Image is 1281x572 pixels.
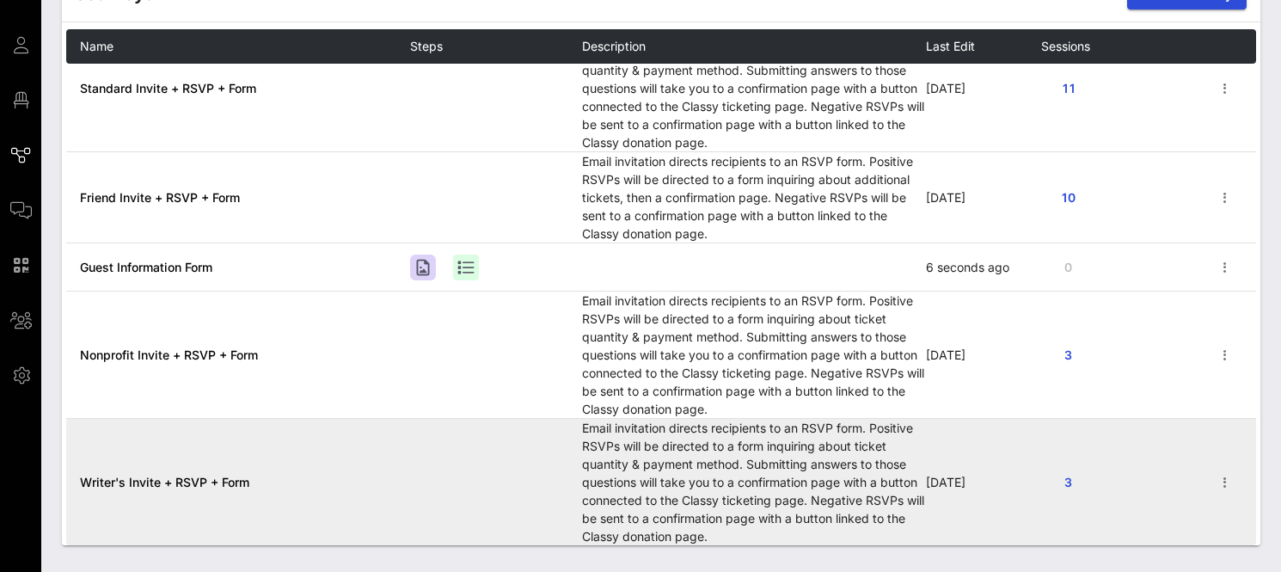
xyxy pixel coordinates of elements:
[1055,81,1082,95] span: 11
[1041,39,1090,53] span: Sessions
[80,81,256,95] a: Standard Invite + RSVP + Form
[1041,182,1096,213] button: 10
[1055,190,1082,205] span: 10
[926,81,965,95] span: [DATE]
[80,475,249,489] a: Writer's Invite + RSVP + Form
[1041,29,1213,64] th: Sessions: Not sorted. Activate to sort ascending.
[582,29,926,64] th: Description: Not sorted. Activate to sort ascending.
[926,39,975,53] span: Last Edit
[1055,348,1082,362] span: 3
[1055,475,1082,489] span: 3
[926,190,965,205] span: [DATE]
[582,152,926,243] td: Email invitation directs recipients to an RSVP form. Positive RSVPs will be directed to a form in...
[410,39,443,53] span: Steps
[582,25,926,152] td: Email invitation directs recipients to an RSVP form. Positive RSVPs will be directed to a form in...
[80,39,113,53] span: Name
[1041,73,1096,104] button: 11
[926,29,1041,64] th: Last Edit: Not sorted. Activate to sort ascending.
[926,348,965,362] span: [DATE]
[1041,467,1096,498] button: 3
[926,475,965,489] span: [DATE]
[926,260,1009,274] span: 6 seconds ago
[1041,340,1096,371] button: 3
[410,29,582,64] th: Steps
[80,348,258,362] a: Nonprofit Invite + RSVP + Form
[66,29,410,64] th: Name: Not sorted. Activate to sort ascending.
[582,292,926,419] td: Email invitation directs recipients to an RSVP form. Positive RSVPs will be directed to a form in...
[80,260,212,274] a: Guest Information Form
[80,190,240,205] a: Friend Invite + RSVP + Form
[582,39,646,53] span: Description
[582,419,926,545] td: Email invitation directs recipients to an RSVP form. Positive RSVPs will be directed to a form in...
